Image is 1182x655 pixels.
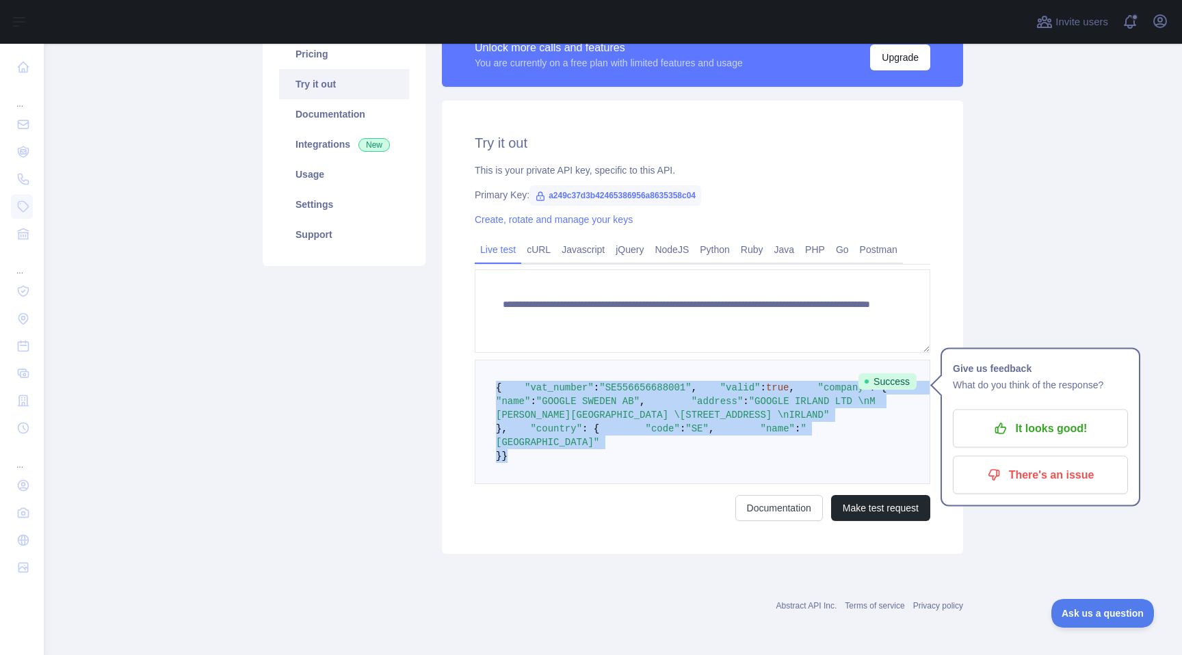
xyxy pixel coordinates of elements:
[830,239,854,260] a: Go
[761,423,795,434] span: "name"
[556,239,610,260] a: Javascript
[735,495,823,521] a: Documentation
[649,239,694,260] a: NodeJS
[953,360,1128,377] h1: Give us feedback
[1034,11,1111,33] button: Invite users
[854,239,903,260] a: Postman
[870,44,930,70] button: Upgrade
[279,189,409,219] a: Settings
[475,40,743,56] div: Unlock more calls and features
[496,451,501,462] span: }
[475,133,930,152] h2: Try it out
[831,495,930,521] button: Make test request
[496,423,508,434] span: },
[530,423,582,434] span: "country"
[11,443,33,470] div: ...
[692,382,697,393] span: ,
[709,423,714,434] span: ,
[536,396,640,407] span: "GOOGLE SWEDEN AB"
[11,82,33,109] div: ...
[279,219,409,250] a: Support
[720,382,761,393] span: "valid"
[475,214,633,225] a: Create, rotate and manage your keys
[776,601,837,611] a: Abstract API Inc.
[582,423,599,434] span: : {
[735,239,769,260] a: Ruby
[610,239,649,260] a: jQuery
[694,239,735,260] a: Python
[525,382,594,393] span: "vat_number"
[279,129,409,159] a: Integrations New
[1055,14,1108,30] span: Invite users
[475,188,930,202] div: Primary Key:
[769,239,800,260] a: Java
[475,239,521,260] a: Live test
[818,382,870,393] span: "company"
[800,239,830,260] a: PHP
[766,382,789,393] span: true
[645,423,679,434] span: "code"
[640,396,645,407] span: ,
[11,249,33,276] div: ...
[529,185,701,206] span: a249c37d3b42465386956a8635358c04
[1051,599,1155,628] iframe: Toggle Customer Support
[496,396,530,407] span: "name"
[685,423,709,434] span: "SE"
[789,382,795,393] span: ,
[279,159,409,189] a: Usage
[279,39,409,69] a: Pricing
[845,601,904,611] a: Terms of service
[795,423,800,434] span: :
[858,373,917,390] span: Success
[594,382,599,393] span: :
[761,382,766,393] span: :
[521,239,556,260] a: cURL
[279,69,409,99] a: Try it out
[358,138,390,152] span: New
[475,56,743,70] div: You are currently on a free plan with limited features and usage
[530,396,536,407] span: :
[501,451,507,462] span: }
[913,601,963,611] a: Privacy policy
[953,377,1128,393] p: What do you think of the response?
[475,163,930,177] div: This is your private API key, specific to this API.
[599,382,691,393] span: "SE556656688001"
[680,423,685,434] span: :
[279,99,409,129] a: Documentation
[692,396,744,407] span: "address"
[496,382,501,393] span: {
[743,396,748,407] span: :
